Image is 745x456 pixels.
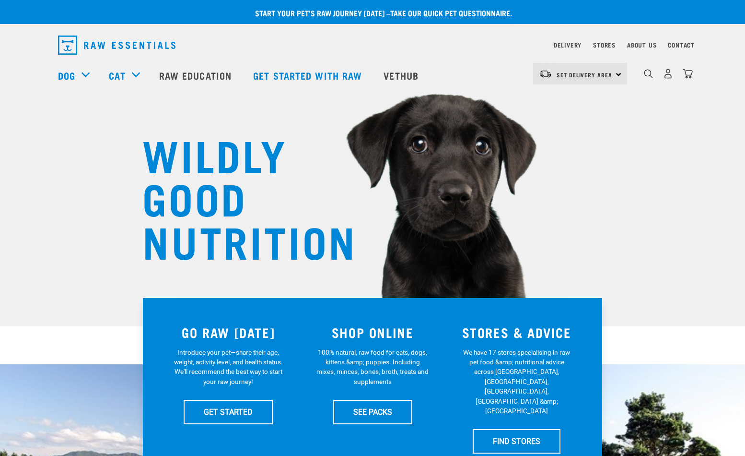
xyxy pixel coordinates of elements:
a: Dog [58,68,75,83]
h3: GO RAW [DATE] [162,325,295,340]
a: FIND STORES [473,429,560,453]
img: home-icon-1@2x.png [644,69,653,78]
h1: WILDLY GOOD NUTRITION [142,132,334,262]
img: Raw Essentials Logo [58,36,175,55]
a: Stores [593,43,616,47]
h3: STORES & ADVICE [450,325,583,340]
a: Cat [109,68,125,83]
p: We have 17 stores specialising in raw pet food &amp; nutritional advice across [GEOGRAPHIC_DATA],... [460,348,573,416]
a: Delivery [554,43,582,47]
a: About Us [627,43,656,47]
a: Contact [668,43,695,47]
a: SEE PACKS [333,400,412,424]
a: Vethub [374,56,431,95]
nav: dropdown navigation [50,32,695,59]
p: 100% natural, raw food for cats, dogs, kittens &amp; puppies. Including mixes, minces, bones, bro... [316,348,429,387]
a: GET STARTED [184,400,273,424]
a: Raw Education [150,56,244,95]
img: user.png [663,69,673,79]
h3: SHOP ONLINE [306,325,439,340]
a: take our quick pet questionnaire. [390,11,512,15]
a: Get started with Raw [244,56,374,95]
span: Set Delivery Area [557,73,612,76]
img: van-moving.png [539,70,552,78]
img: home-icon@2x.png [683,69,693,79]
p: Introduce your pet—share their age, weight, activity level, and health status. We'll recommend th... [172,348,285,387]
